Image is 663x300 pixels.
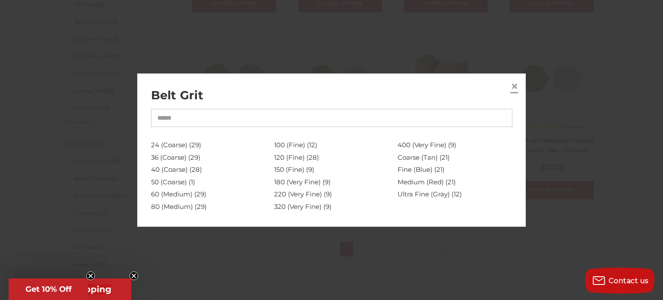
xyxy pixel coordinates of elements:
[274,139,389,152] a: 100 (Fine) (12)
[151,152,266,164] a: 36 (Coarse) (29)
[25,284,72,294] span: Get 10% Off
[274,189,389,201] a: 220 (Very Fine) (9)
[398,176,512,189] a: Medium (Red) (21)
[9,278,131,300] div: Get Free ShippingClose teaser
[398,164,512,177] a: Fine (Blue) (21)
[151,189,266,201] a: 60 (Medium) (29)
[151,139,266,152] a: 24 (Coarse) (29)
[151,164,266,177] a: 40 (Coarse) (28)
[9,278,88,300] div: Get 10% OffClose teaser
[274,201,389,213] a: 320 (Very Fine) (9)
[398,139,512,152] a: 400 (Very Fine) (9)
[151,87,512,104] h1: Belt Grit
[86,272,95,280] button: Close teaser
[274,164,389,177] a: 150 (Fine) (9)
[151,176,266,189] a: 50 (Coarse) (1)
[585,268,654,294] button: Contact us
[511,78,518,95] span: ×
[151,201,266,213] a: 80 (Medium) (29)
[398,189,512,201] a: Ultra Fine (Gray) (12)
[274,176,389,189] a: 180 (Very Fine) (9)
[609,277,649,285] span: Contact us
[508,79,521,93] a: Close
[274,152,389,164] a: 120 (Fine) (28)
[398,152,512,164] a: Coarse (Tan) (21)
[129,272,138,280] button: Close teaser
